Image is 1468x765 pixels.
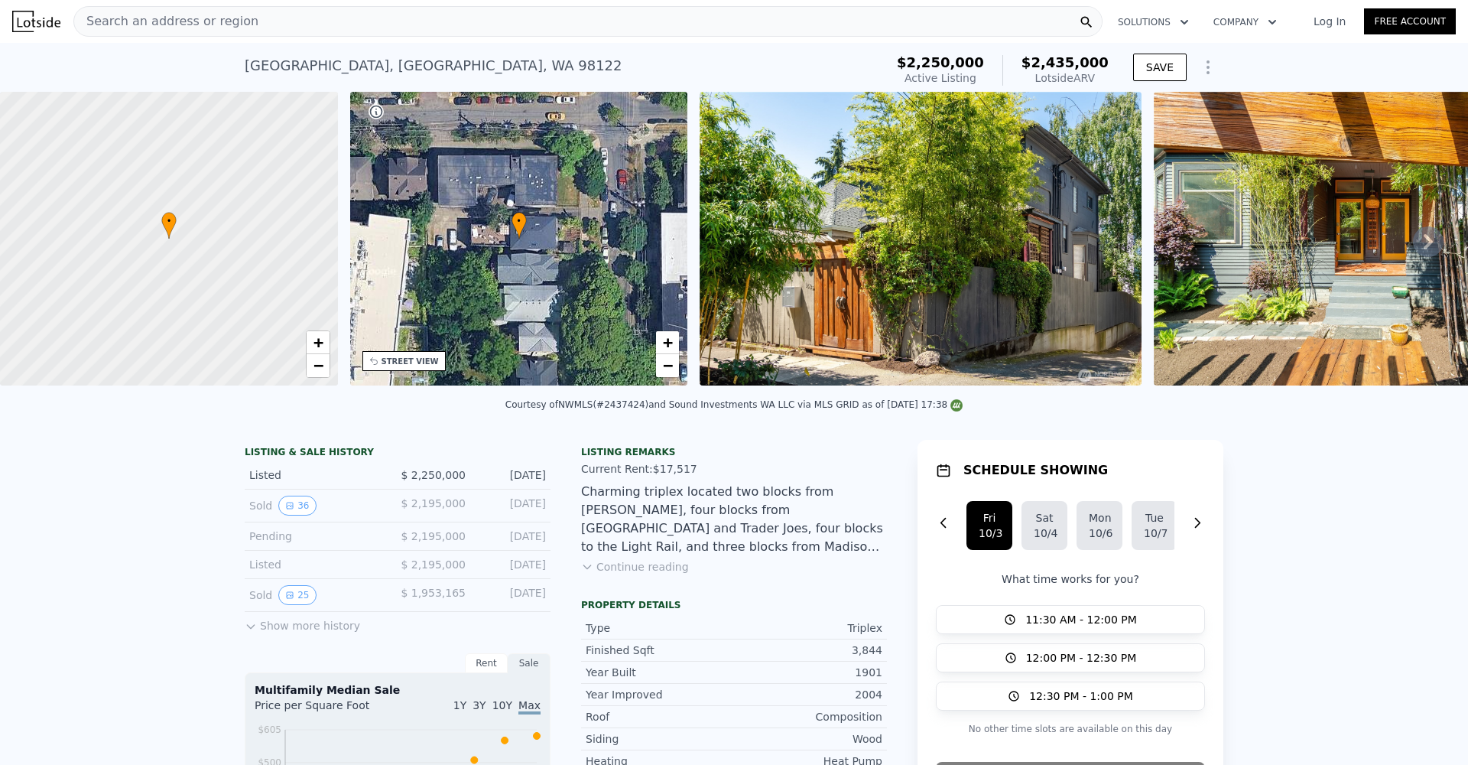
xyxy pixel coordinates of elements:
button: Fri10/3 [966,501,1012,550]
span: 11:30 AM - 12:00 PM [1025,612,1137,627]
div: Listed [249,557,385,572]
span: + [663,333,673,352]
span: + [313,333,323,352]
button: 12:30 PM - 1:00 PM [936,682,1205,711]
div: [GEOGRAPHIC_DATA] , [GEOGRAPHIC_DATA] , WA 98122 [245,55,622,76]
a: Zoom in [307,331,330,354]
div: Finished Sqft [586,643,734,658]
span: Search an address or region [74,12,258,31]
div: [DATE] [478,467,546,483]
button: 11:30 AM - 12:00 PM [936,605,1205,634]
span: $2,250,000 [897,54,984,70]
button: Mon10/6 [1077,501,1122,550]
button: Tue10/7 [1132,501,1177,550]
tspan: $605 [258,724,281,735]
div: Triplex [734,620,882,636]
span: 12:00 PM - 12:30 PM [1026,650,1137,666]
div: 10/7 [1144,526,1165,541]
div: 2004 [734,687,882,702]
span: • [512,214,527,228]
span: − [313,356,323,375]
div: LISTING & SALE HISTORY [245,446,550,461]
span: $17,517 [653,463,697,475]
div: Sat [1034,510,1055,526]
div: Sold [249,496,385,516]
span: $ 2,195,000 [401,530,466,542]
button: Continue reading [581,559,689,575]
p: What time works for you? [936,571,1205,587]
div: • [161,212,177,239]
div: Price per Square Foot [255,698,398,722]
button: Show more history [245,612,360,633]
span: 12:30 PM - 1:00 PM [1029,688,1133,704]
div: Tue [1144,510,1165,526]
span: Active Listing [905,72,976,84]
div: Lotside ARV [1021,70,1109,86]
div: Listing remarks [581,446,887,458]
div: • [512,212,527,239]
div: Sold [249,585,385,605]
span: Current Rent: [581,463,653,475]
span: − [663,356,673,375]
span: 10Y [492,699,512,711]
span: $ 2,195,000 [401,497,466,509]
div: 10/3 [979,526,1000,541]
div: 10/6 [1089,526,1110,541]
h1: SCHEDULE SHOWING [963,461,1108,480]
div: Year Built [586,665,734,680]
div: Wood [734,731,882,747]
div: Type [586,620,734,636]
a: Zoom out [307,354,330,377]
img: Lotside [12,11,60,32]
div: 1901 [734,665,882,680]
button: View historical data [278,496,316,516]
span: $2,435,000 [1021,54,1109,70]
span: $ 1,953,165 [401,587,466,599]
div: 10/4 [1034,526,1055,541]
a: Zoom in [656,331,679,354]
button: Solutions [1106,8,1201,36]
img: NWMLS Logo [950,399,963,412]
div: Multifamily Median Sale [255,682,541,698]
div: Fri [979,510,1000,526]
button: Company [1201,8,1289,36]
div: Mon [1089,510,1110,526]
div: Courtesy of NWMLS (#2437424) and Sound Investments WA LLC via MLS GRID as of [DATE] 17:38 [505,399,963,410]
button: Show Options [1193,52,1223,83]
div: Year Improved [586,687,734,702]
span: $ 2,250,000 [401,469,466,481]
div: [DATE] [478,557,546,572]
p: No other time slots are available on this day [936,720,1205,738]
div: Siding [586,731,734,747]
button: 12:00 PM - 12:30 PM [936,643,1205,672]
div: STREET VIEW [382,356,439,367]
span: 1Y [453,699,466,711]
div: Sale [508,653,550,673]
div: Pending [249,529,385,544]
a: Zoom out [656,354,679,377]
span: • [161,214,177,228]
div: Listed [249,467,385,483]
a: Free Account [1364,8,1456,34]
button: Sat10/4 [1021,501,1067,550]
a: Log In [1295,14,1364,29]
div: [DATE] [478,585,546,605]
div: Charming triplex located two blocks from [PERSON_NAME], four blocks from [GEOGRAPHIC_DATA] and Tr... [581,483,887,556]
div: Rent [465,653,508,673]
span: $ 2,195,000 [401,558,466,571]
div: 3,844 [734,643,882,658]
span: 3Y [473,699,486,711]
button: SAVE [1133,54,1187,81]
div: [DATE] [478,529,546,544]
span: Max [518,699,541,715]
div: [DATE] [478,496,546,516]
button: View historical data [278,585,316,605]
img: Sale: 169775874 Parcel: 97845678 [700,92,1142,386]
div: Roof [586,709,734,724]
div: Property details [581,599,887,611]
div: Composition [734,709,882,724]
